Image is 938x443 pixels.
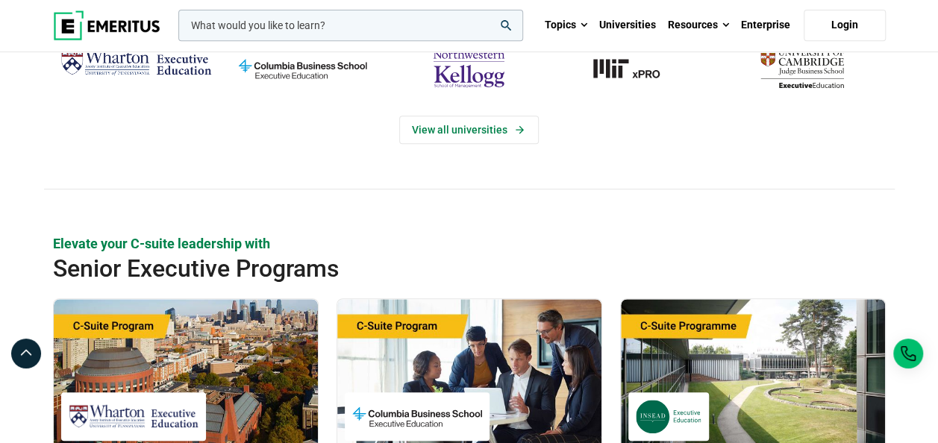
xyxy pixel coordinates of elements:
[726,44,878,93] img: cambridge-judge-business-school
[560,44,711,93] img: MIT xPRO
[227,44,378,93] img: columbia-business-school
[560,44,711,93] a: MIT-xPRO
[393,44,545,93] img: northwestern-kellogg
[399,116,539,144] a: View Universities
[178,10,523,41] input: woocommerce-product-search-field-0
[352,400,482,433] img: Columbia Business School Executive Education
[53,254,802,283] h2: Senior Executive Programs
[53,234,886,253] p: Elevate your C-suite leadership with
[69,400,198,433] img: Wharton Executive Education
[636,400,701,433] img: INSEAD Executive Education
[804,10,886,41] a: Login
[60,44,212,81] img: Wharton Executive Education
